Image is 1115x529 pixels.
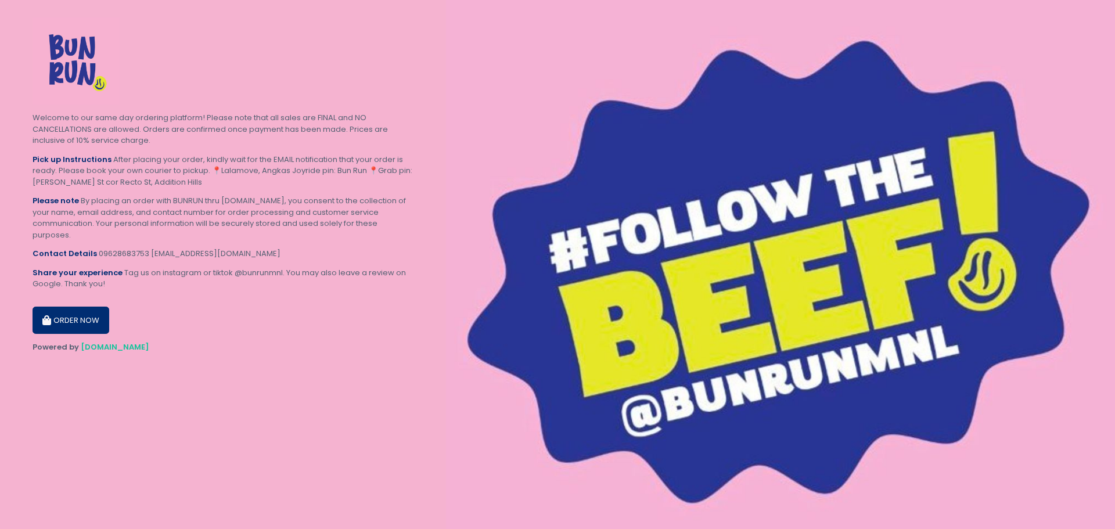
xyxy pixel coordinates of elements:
div: Powered by [33,341,413,353]
div: Tag us on instagram or tiktok @bunrunmnl. You may also leave a review on Google. Thank you! [33,267,413,290]
div: After placing your order, kindly wait for the EMAIL notification that your order is ready. Please... [33,154,413,188]
div: Welcome to our same day ordering platform! Please note that all sales are FINAL and NO CANCELLATI... [33,112,413,146]
button: ORDER NOW [33,307,109,334]
b: Please note [33,195,79,206]
b: Share your experience [33,267,123,278]
b: Contact Details [33,248,97,259]
b: Pick up Instructions [33,154,111,165]
div: By placing an order with BUNRUN thru [DOMAIN_NAME], you consent to the collection of your name, e... [33,195,413,240]
div: 09628683753 [EMAIL_ADDRESS][DOMAIN_NAME] [33,248,413,260]
a: [DOMAIN_NAME] [81,341,149,352]
img: BUN RUN FOOD STORE [33,17,120,105]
